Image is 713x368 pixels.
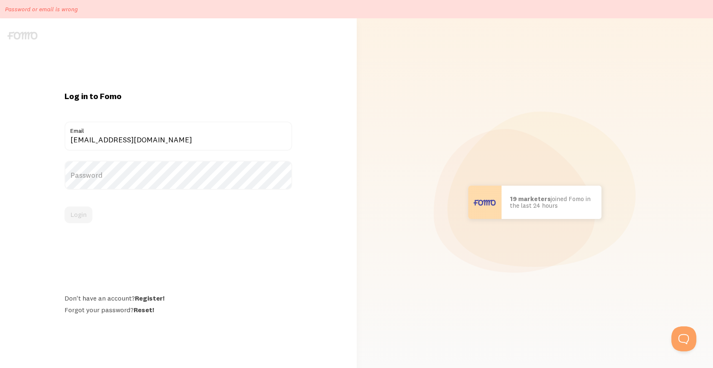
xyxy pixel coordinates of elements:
a: Register! [135,294,164,302]
p: joined Fomo in the last 24 hours [510,196,593,209]
iframe: Help Scout Beacon - Open [671,326,696,351]
div: Don't have an account? [65,294,292,302]
b: 19 marketers [510,195,551,203]
label: Password [65,161,292,190]
img: User avatar [468,186,502,219]
label: Email [65,122,292,136]
p: Password or email is wrong [5,5,78,13]
div: Forgot your password? [65,306,292,314]
h1: Log in to Fomo [65,91,292,102]
img: fomo-logo-gray-b99e0e8ada9f9040e2984d0d95b3b12da0074ffd48d1e5cb62ac37fc77b0b268.svg [7,32,37,40]
a: Reset! [134,306,154,314]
